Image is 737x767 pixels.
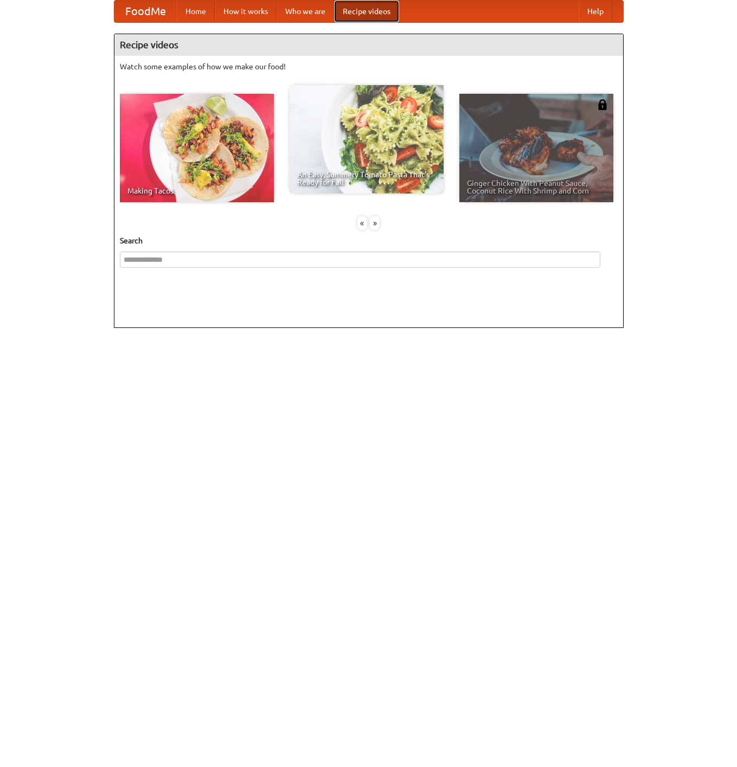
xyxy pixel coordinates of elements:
a: How it works [215,1,277,22]
a: An Easy, Summery Tomato Pasta That's Ready for Fall [290,85,444,194]
span: Making Tacos [127,187,266,195]
div: « [357,216,367,230]
h4: Recipe videos [114,34,623,56]
a: Recipe videos [334,1,399,22]
img: 483408.png [597,99,608,110]
a: Home [177,1,215,22]
p: Watch some examples of how we make our food! [120,61,618,72]
div: » [370,216,380,230]
a: FoodMe [114,1,177,22]
a: Who we are [277,1,334,22]
h5: Search [120,235,618,246]
a: Help [579,1,612,22]
a: Making Tacos [120,94,274,202]
span: An Easy, Summery Tomato Pasta That's Ready for Fall [297,171,436,186]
